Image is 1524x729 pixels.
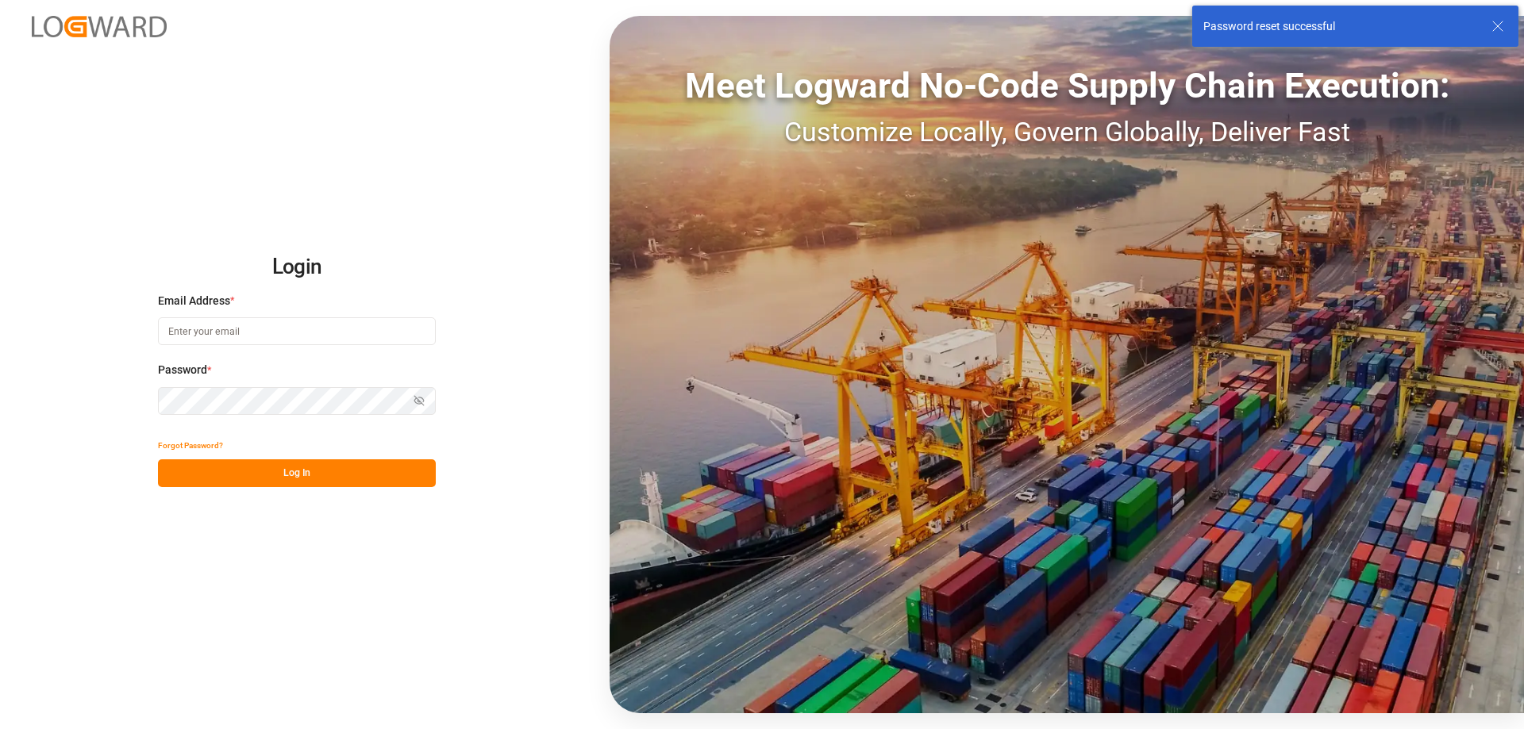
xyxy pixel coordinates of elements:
div: Customize Locally, Govern Globally, Deliver Fast [610,112,1524,152]
span: Password [158,362,207,378]
button: Forgot Password? [158,432,223,459]
span: Email Address [158,293,230,309]
div: Password reset successful [1203,18,1476,35]
button: Log In [158,459,436,487]
h2: Login [158,242,436,293]
input: Enter your email [158,317,436,345]
img: Logward_new_orange.png [32,16,167,37]
div: Meet Logward No-Code Supply Chain Execution: [610,59,1524,112]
